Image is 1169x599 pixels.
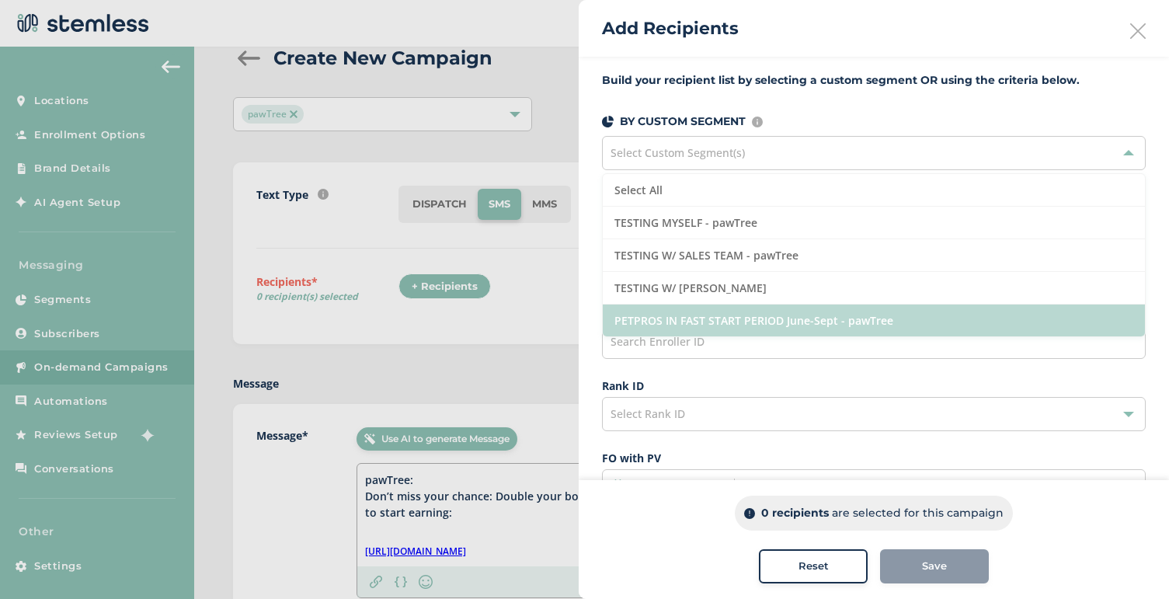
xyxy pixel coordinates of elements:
li: TESTING W/ [PERSON_NAME] [603,272,1145,305]
li: PETPROS IN FAST START PERIOD June-Sept - pawTree [603,305,1145,336]
img: icon-info-236977d2.svg [752,117,763,127]
p: are selected for this campaign [832,505,1004,521]
span: Search Enroller ID [611,334,705,349]
img: icon-info-dark-48f6c5f3.svg [744,508,755,519]
p: BY CUSTOM SEGMENT [620,113,746,130]
label: Rank ID [602,378,1146,394]
span: Reset [798,559,829,574]
img: icon-segments-dark-074adb27.svg [602,116,614,127]
iframe: Chat Widget [1091,524,1169,599]
label: FO with PV [602,450,1146,466]
input: Select Date [746,478,886,494]
p: 0 recipients [761,505,829,521]
label: After [631,479,657,495]
label: Build your recipient list by selecting a custom segment OR using the criteria below. [602,72,1146,89]
button: Reset [759,549,868,583]
h2: Add Recipients [602,16,739,41]
span: Select Custom Segment(s) [611,145,745,160]
li: TESTING MYSELF - pawTree [603,207,1145,239]
li: Select All [603,174,1145,207]
span: Select Rank ID [611,406,685,421]
li: TESTING W/ SALES TEAM - pawTree [603,239,1145,272]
